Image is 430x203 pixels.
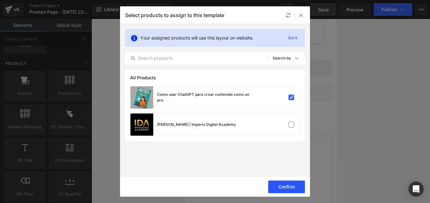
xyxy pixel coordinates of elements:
[130,86,153,108] a: product-img
[125,12,224,18] p: Select products to assign to this template
[140,34,254,41] p: Your assigned products will use this layout on website.
[273,56,291,60] p: Search by
[47,149,104,162] a: Add Single Section
[157,122,236,127] div: [PERSON_NAME] | Imperio Digital Academy
[15,167,137,171] p: or Drag & Drop elements from left sidebar
[408,181,424,197] div: Open Intercom Messenger
[285,34,300,42] p: Got it
[130,75,156,80] span: All Products
[125,54,267,62] input: Search products
[157,92,252,103] div: Como usar ChatGPT para crear contenido como un pro.
[47,132,104,144] a: Explore Blocks
[268,181,305,193] button: Confirm
[130,114,153,136] a: product-img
